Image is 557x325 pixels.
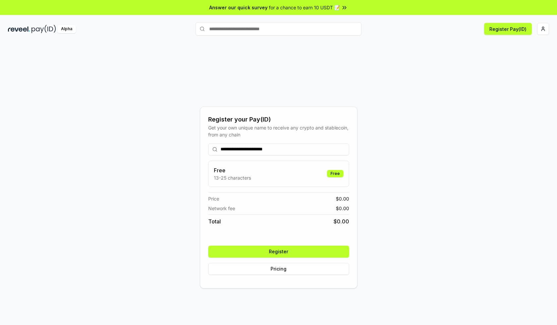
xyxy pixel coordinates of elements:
img: pay_id [31,25,56,33]
span: for a chance to earn 10 USDT 📝 [269,4,340,11]
img: reveel_dark [8,25,30,33]
span: Total [208,217,221,225]
div: Free [327,170,343,177]
div: Register your Pay(ID) [208,115,349,124]
button: Register Pay(ID) [484,23,532,35]
button: Register [208,246,349,258]
div: Get your own unique name to receive any crypto and stablecoin, from any chain [208,124,349,138]
button: Pricing [208,263,349,275]
span: Answer our quick survey [209,4,268,11]
h3: Free [214,166,251,174]
div: Alpha [57,25,76,33]
span: Price [208,195,219,202]
span: $ 0.00 [336,205,349,212]
span: Network fee [208,205,235,212]
span: $ 0.00 [336,195,349,202]
p: 13-25 characters [214,174,251,181]
span: $ 0.00 [334,217,349,225]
